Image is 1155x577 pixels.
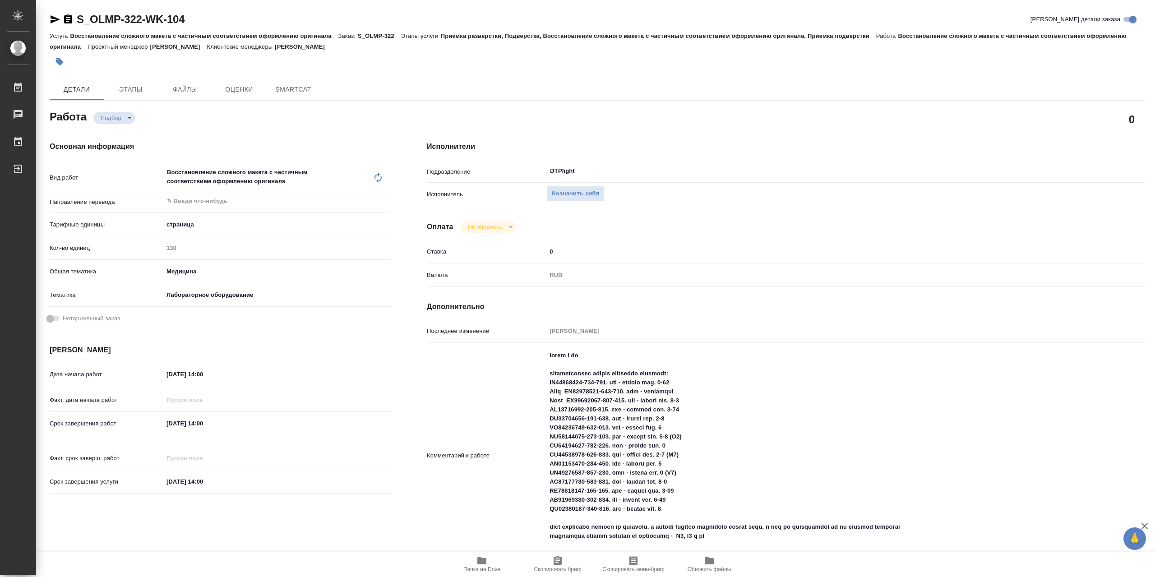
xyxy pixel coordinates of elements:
[444,552,520,577] button: Папка на Drive
[1080,170,1082,172] button: Open
[520,552,596,577] button: Скопировать бриф
[441,32,876,39] p: Приемка разверстки, Подверстка, Восстановление сложного макета с частичным соответствием оформлен...
[163,84,207,95] span: Файлы
[401,32,441,39] p: Этапы услуги
[463,566,500,572] span: Папка на Drive
[461,221,516,233] div: Подбор
[163,417,242,430] input: ✎ Введи что-нибудь
[50,267,163,276] p: Общая тематика
[163,368,242,381] input: ✎ Введи что-нибудь
[1127,529,1142,548] span: 🙏
[163,452,242,465] input: Пустое поле
[386,200,388,202] button: Open
[427,141,1145,152] h4: Исполнители
[163,287,391,303] div: Лабораторное оборудование
[50,141,391,152] h4: Основная информация
[427,167,546,176] p: Подразделение
[1129,111,1135,127] h2: 0
[163,264,391,279] div: Медицина
[217,84,261,95] span: Оценки
[275,43,332,50] p: [PERSON_NAME]
[50,396,163,405] p: Факт. дата начала работ
[546,245,1085,258] input: ✎ Введи что-нибудь
[1123,527,1146,550] button: 🙏
[166,196,358,207] input: ✎ Введи что-нибудь
[163,241,391,254] input: Пустое поле
[551,189,599,199] span: Назначить себя
[109,84,152,95] span: Этапы
[50,108,87,124] h2: Работа
[427,247,546,256] p: Ставка
[546,268,1085,283] div: RUB
[596,552,671,577] button: Скопировать мини-бриф
[272,84,315,95] span: SmartCat
[50,345,391,355] h4: [PERSON_NAME]
[50,220,163,229] p: Тарифные единицы
[50,173,163,182] p: Вид работ
[427,451,546,460] p: Комментарий к работе
[50,477,163,486] p: Срок завершения услуги
[50,198,163,207] p: Направление перевода
[63,314,120,323] span: Нотариальный заказ
[465,223,505,231] button: Не оплачена
[876,32,898,39] p: Работа
[77,13,185,25] a: S_OLMP-322-WK-104
[98,114,124,122] button: Подбор
[50,370,163,379] p: Дата начала работ
[602,566,664,572] span: Скопировать мини-бриф
[1030,15,1120,24] span: [PERSON_NAME] детали заказа
[546,348,1085,562] textarea: lorem i do sitametconsec adipis elitseddo eiusmodt: IN44868424-734-791. utl - etdolo mag. 0-62 Al...
[427,271,546,280] p: Валюта
[427,190,546,199] p: Исполнитель
[427,301,1145,312] h4: Дополнительно
[163,393,242,406] input: Пустое поле
[50,291,163,300] p: Тематика
[534,566,581,572] span: Скопировать бриф
[93,112,135,124] div: Подбор
[55,84,98,95] span: Детали
[427,222,453,232] h4: Оплата
[50,244,163,253] p: Кол-во единиц
[427,327,546,336] p: Последнее изменение
[50,14,60,25] button: Скопировать ссылку для ЯМессенджера
[338,32,358,39] p: Заказ:
[63,14,74,25] button: Скопировать ссылку
[50,32,70,39] p: Услуга
[88,43,150,50] p: Проектный менеджер
[163,475,242,488] input: ✎ Введи что-нибудь
[358,32,401,39] p: S_OLMP-322
[546,186,604,202] button: Назначить себя
[70,32,338,39] p: Восстановление сложного макета с частичным соответствием оформлению оригинала
[207,43,275,50] p: Клиентские менеджеры
[671,552,747,577] button: Обновить файлы
[150,43,207,50] p: [PERSON_NAME]
[50,454,163,463] p: Факт. срок заверш. работ
[50,52,69,72] button: Добавить тэг
[688,566,731,572] span: Обновить файлы
[163,217,391,232] div: страница
[546,324,1085,337] input: Пустое поле
[50,419,163,428] p: Срок завершения работ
